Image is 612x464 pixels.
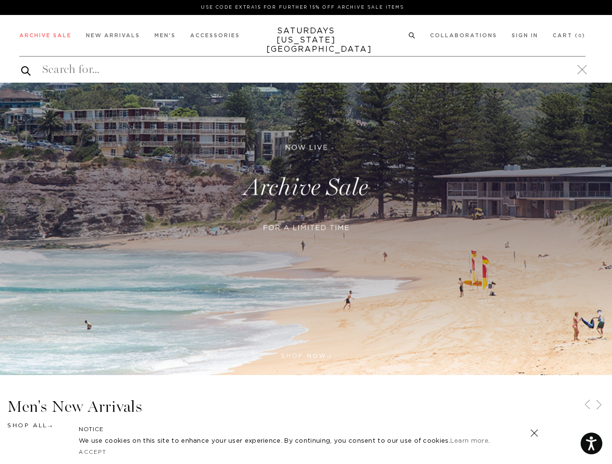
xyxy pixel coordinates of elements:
a: Men's [154,33,176,38]
a: Learn more [450,438,488,444]
a: Accessories [190,33,240,38]
a: Accept [79,449,107,455]
h5: NOTICE [79,425,533,434]
a: Archive Sale [19,33,71,38]
small: 0 [578,34,582,38]
a: New Arrivals [86,33,140,38]
a: Sign In [512,33,538,38]
h3: Men's New Arrivals [7,399,605,415]
a: Cart (0) [553,33,585,38]
a: SATURDAYS[US_STATE][GEOGRAPHIC_DATA] [266,27,346,54]
a: Collaborations [430,33,497,38]
input: Search for... [19,62,585,77]
a: Shop All [7,422,52,428]
p: Use Code EXTRA15 for Further 15% Off Archive Sale Items [23,4,582,11]
p: We use cookies on this site to enhance your user experience. By continuing, you consent to our us... [79,436,499,446]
